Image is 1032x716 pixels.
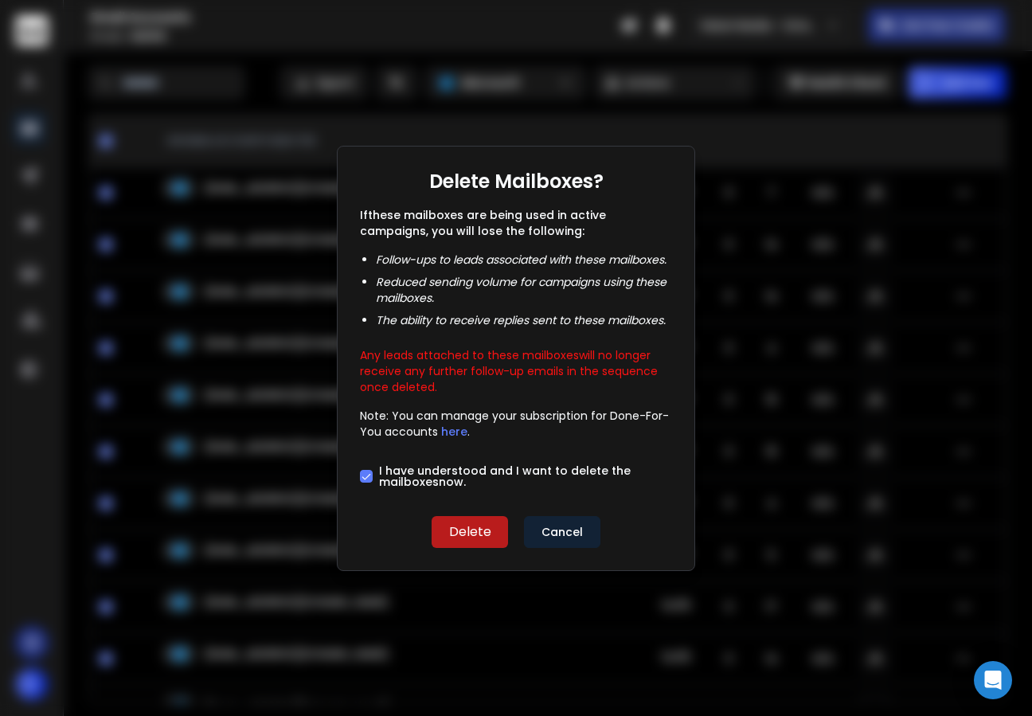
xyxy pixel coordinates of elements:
[360,408,672,440] p: Note: You can manage your subscription for Done-For-You accounts .
[360,207,672,239] p: If these mailboxes are being used in active campaigns, you will lose the following:
[360,341,672,395] p: Any leads attached to these mailboxes will no longer receive any further follow-up emails in the ...
[376,274,672,306] li: Reduced sending volume for campaigns using these mailboxes .
[974,661,1012,699] div: Open Intercom Messenger
[376,312,672,328] li: The ability to receive replies sent to these mailboxes .
[376,252,672,268] li: Follow-ups to leads associated with these mailboxes .
[524,516,600,548] button: Cancel
[441,424,467,440] a: here
[432,516,508,548] button: Delete
[429,169,604,194] h1: Delete Mailboxes?
[379,465,672,487] label: I have understood and I want to delete the mailbox es now.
